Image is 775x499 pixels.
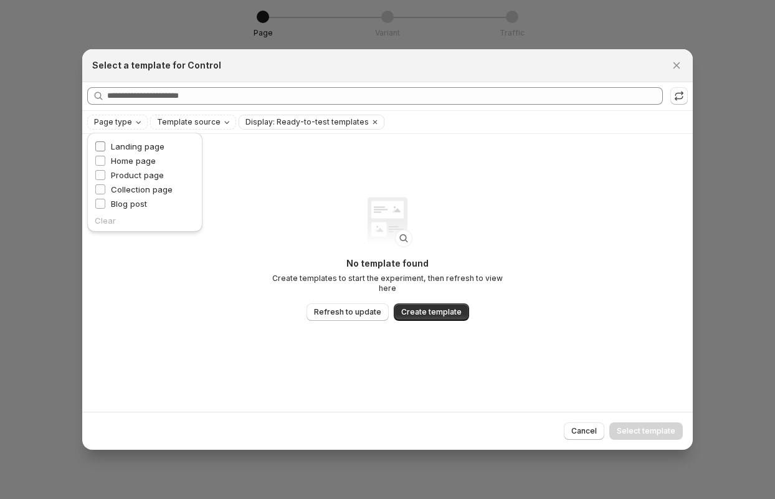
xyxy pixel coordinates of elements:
[94,117,132,127] span: Page type
[564,422,604,440] button: Cancel
[111,184,173,194] span: Collection page
[307,303,389,321] button: Refresh to update
[151,115,235,129] button: Template source
[571,426,597,436] span: Cancel
[239,115,369,129] button: Display: Ready-to-test templates
[92,59,221,72] h2: Select a template for Control
[111,199,147,209] span: Blog post
[111,156,156,166] span: Home page
[401,307,462,317] span: Create template
[668,57,685,74] button: Close
[111,170,164,180] span: Product page
[88,115,147,129] button: Page type
[157,117,221,127] span: Template source
[263,257,512,270] p: No template found
[394,303,469,321] button: Create template
[369,115,381,129] button: Clear
[245,117,369,127] span: Display: Ready-to-test templates
[263,273,512,293] p: Create templates to start the experiment, then refresh to view here
[314,307,381,317] span: Refresh to update
[111,141,164,151] span: Landing page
